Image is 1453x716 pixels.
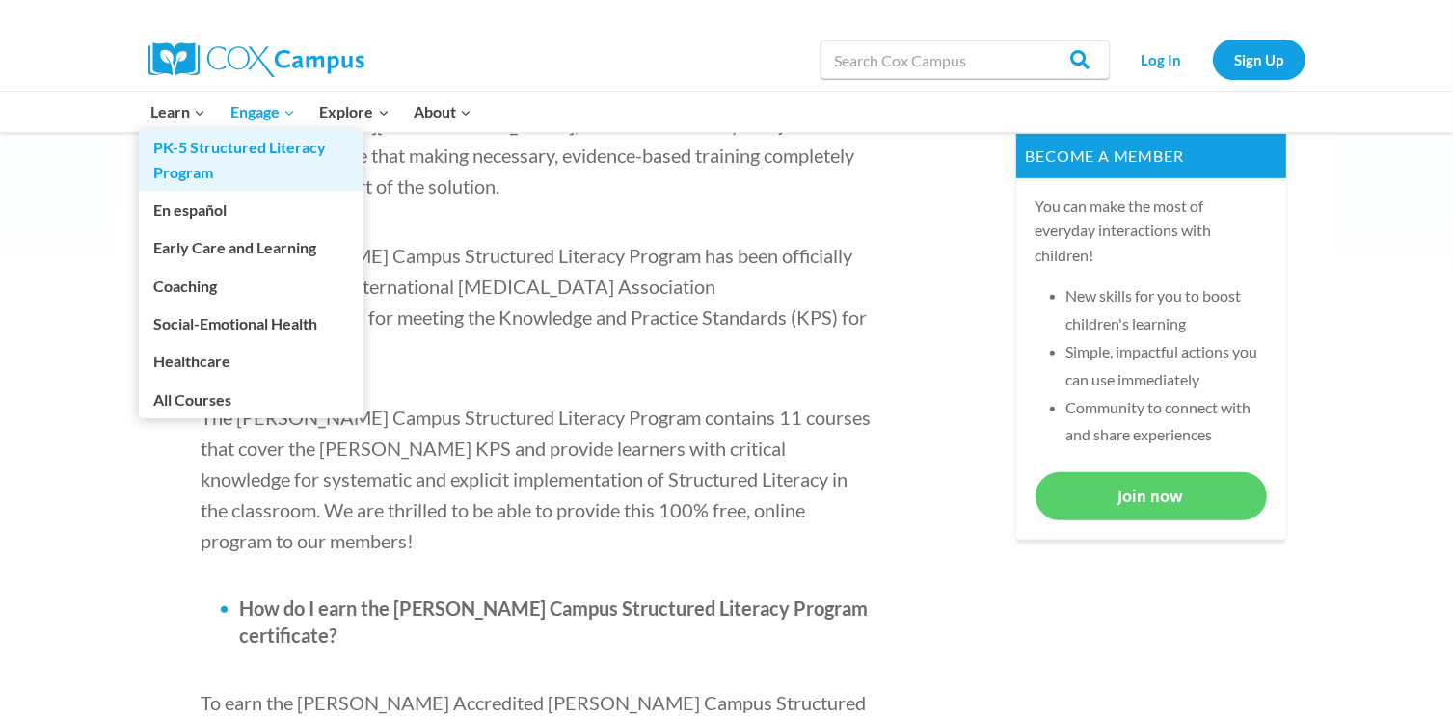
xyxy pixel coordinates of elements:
img: Cox Campus [148,42,364,77]
button: Child menu of Learn [139,92,219,132]
span: The [PERSON_NAME] Campus Structured Literacy Program has been officially accredited by the Intern... [202,244,868,359]
li: Community to connect with and share experiences [1066,394,1267,450]
li: New skills for you to boost children's learning [1066,282,1267,338]
input: Search Cox Campus [821,40,1110,79]
a: Healthcare [139,343,363,380]
span: and we believe that making necessary, evidence-based training completely FREE [202,144,855,198]
a: Sign Up [1213,40,1305,79]
a: Log In [1119,40,1203,79]
button: Child menu of About [401,92,484,132]
span: is a critical part of the solution [248,174,497,198]
a: Coaching [139,267,363,304]
a: PK-5 Structured Literacy Program [139,129,363,191]
nav: Secondary Navigation [1119,40,1305,79]
a: Early Care and Learning [139,229,363,266]
nav: Primary Navigation [139,92,484,132]
a: En español [139,192,363,228]
span: . [497,174,500,198]
span: How do I earn the [PERSON_NAME] Campus Structured Literacy Program certificate? [240,597,869,647]
button: Child menu of Engage [218,92,308,132]
p: You can make the most of everyday interactions with children! [1036,194,1267,268]
li: Simple, impactful actions you can use immediately [1066,338,1267,394]
a: All Courses [139,381,363,417]
a: Social-Emotional Health [139,305,363,342]
button: Child menu of Explore [308,92,402,132]
a: Join now [1036,472,1267,519]
span: The [PERSON_NAME] Campus Structured Literacy Program contains 11 courses that cover the [PERSON_N... [202,406,872,552]
p: Become a member [1016,134,1286,178]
